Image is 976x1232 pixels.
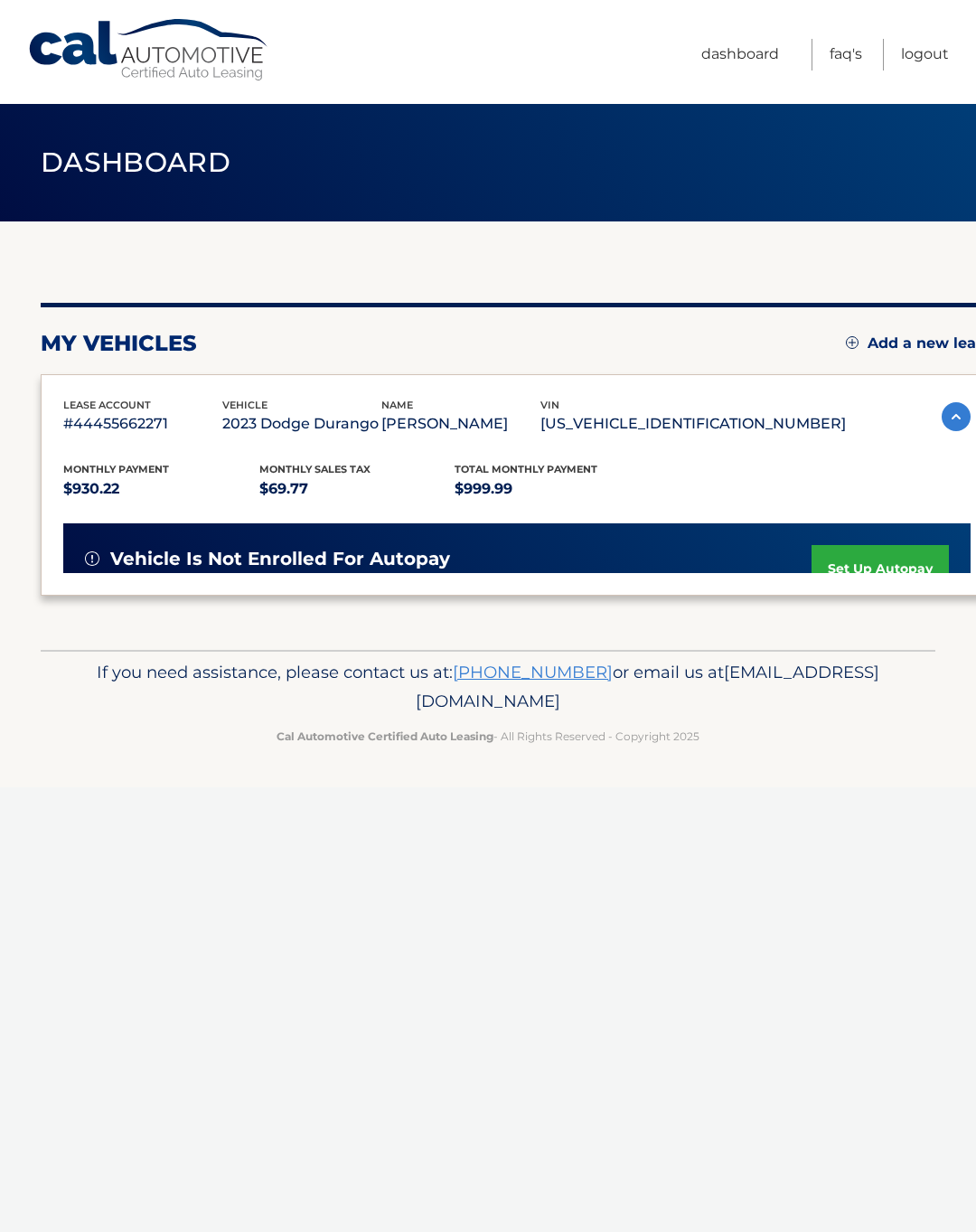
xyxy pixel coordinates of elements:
p: [US_VEHICLE_IDENTIFICATION_NUMBER] [540,411,846,437]
p: $930.22 [63,476,259,502]
strong: Cal Automotive Certified Auto Leasing [277,729,493,743]
span: Dashboard [41,146,230,179]
span: [EMAIL_ADDRESS][DOMAIN_NAME] [416,662,879,711]
img: add.svg [846,336,859,349]
span: lease account [63,399,151,411]
span: Monthly sales Tax [259,463,371,475]
a: [PHONE_NUMBER] [453,662,613,682]
p: $999.99 [455,476,651,502]
p: [PERSON_NAME] [381,411,540,437]
p: Enroll your vehicle in automatic recurring payment deduction. [110,570,812,590]
p: If you need assistance, please contact us at: or email us at [68,658,908,716]
a: Cal Automotive [27,18,271,82]
a: Dashboard [701,39,779,71]
a: Logout [901,39,949,71]
a: FAQ's [830,39,862,71]
span: name [381,399,413,411]
p: #44455662271 [63,411,222,437]
span: Total Monthly Payment [455,463,597,475]
p: - All Rights Reserved - Copyright 2025 [68,727,908,746]
span: vin [540,399,559,411]
h2: my vehicles [41,330,197,357]
p: 2023 Dodge Durango [222,411,381,437]
img: alert-white.svg [85,551,99,566]
p: $69.77 [259,476,455,502]
span: vehicle [222,399,267,411]
span: vehicle is not enrolled for autopay [110,548,450,570]
img: accordion-active.svg [942,402,971,431]
a: set up autopay [812,545,949,593]
span: Monthly Payment [63,463,169,475]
